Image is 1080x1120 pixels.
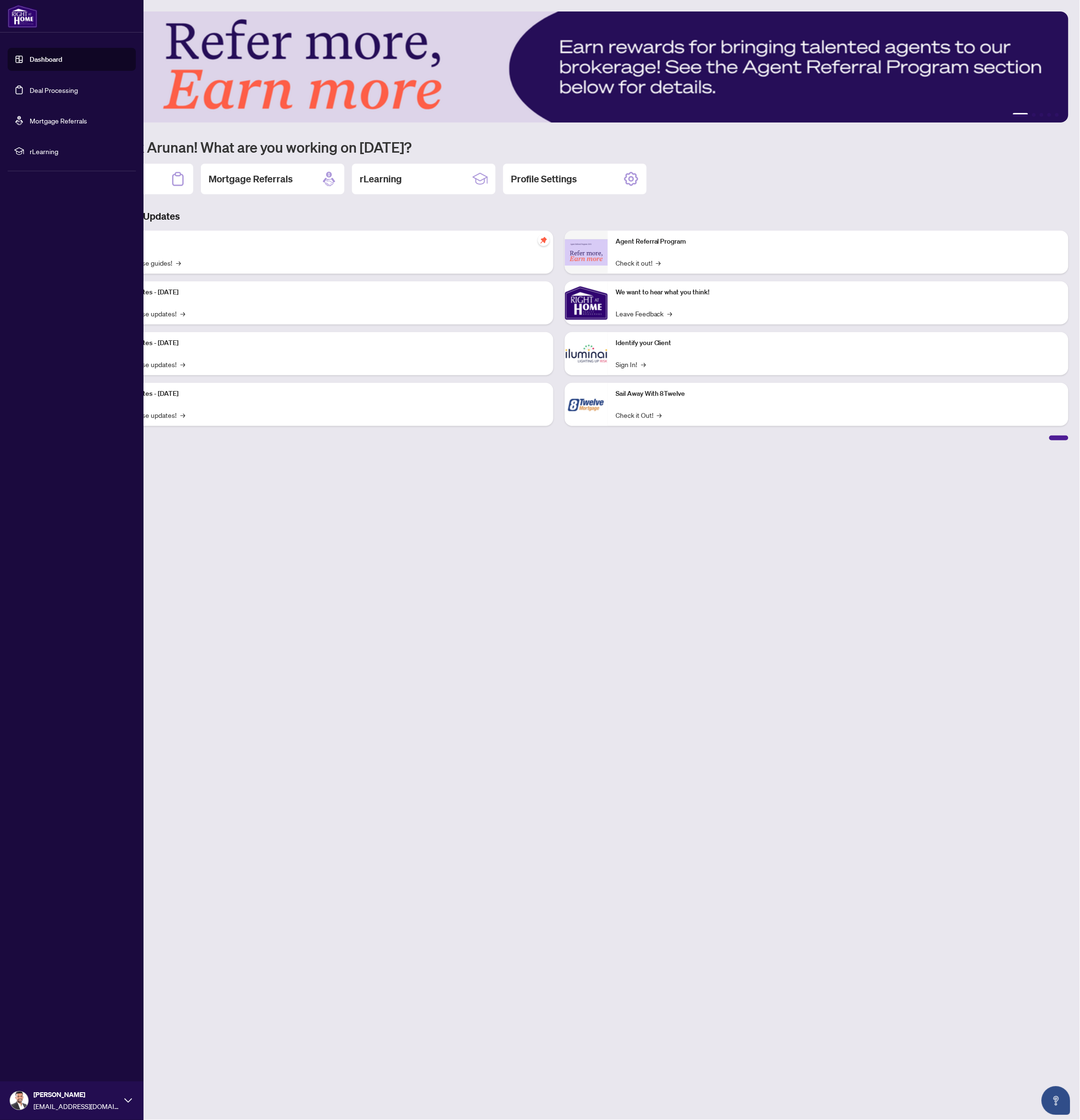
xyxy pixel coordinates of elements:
span: → [656,258,661,268]
button: Open asap [1042,1086,1070,1115]
a: Sign In!→ [616,359,646,370]
button: 3 [1040,113,1044,117]
button: 5 [1055,113,1059,117]
img: Slide 0 [50,11,1069,123]
span: → [180,410,185,420]
span: → [641,359,646,370]
a: Dashboard [30,55,62,64]
h2: Mortgage Referrals [209,172,293,186]
p: Agent Referral Program [616,236,1061,247]
a: Mortgage Referrals [30,116,87,125]
p: Identify your Client [616,338,1061,348]
span: → [180,308,185,319]
h2: Profile Settings [511,172,577,186]
h2: rLearning [360,172,402,186]
img: Agent Referral Program [565,239,608,266]
button: 2 [1032,113,1036,117]
p: Sail Away With 8Twelve [616,389,1061,399]
h1: Welcome back Arunan! What are you working on [DATE]? [50,138,1069,156]
img: logo [8,5,37,28]
button: 1 [1013,113,1028,117]
h3: Brokerage & Industry Updates [50,210,1069,223]
span: [EMAIL_ADDRESS][DOMAIN_NAME] [33,1101,120,1112]
span: → [657,410,662,420]
p: Platform Updates - [DATE] [100,287,546,298]
a: Check it Out!→ [616,410,662,420]
p: Self-Help [100,236,546,247]
span: → [668,308,672,319]
img: Profile Icon [10,1092,28,1110]
a: Check it out!→ [616,258,661,268]
p: Platform Updates - [DATE] [100,338,546,348]
a: Deal Processing [30,86,78,94]
span: [PERSON_NAME] [33,1090,120,1100]
img: Identify your Client [565,332,608,375]
button: 4 [1047,113,1051,117]
span: pushpin [538,235,550,246]
span: rLearning [30,146,129,157]
a: Leave Feedback→ [616,308,672,319]
p: Platform Updates - [DATE] [100,389,546,399]
span: → [176,258,181,268]
img: Sail Away With 8Twelve [565,383,608,426]
img: We want to hear what you think! [565,281,608,325]
p: We want to hear what you think! [616,287,1061,298]
span: → [180,359,185,370]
